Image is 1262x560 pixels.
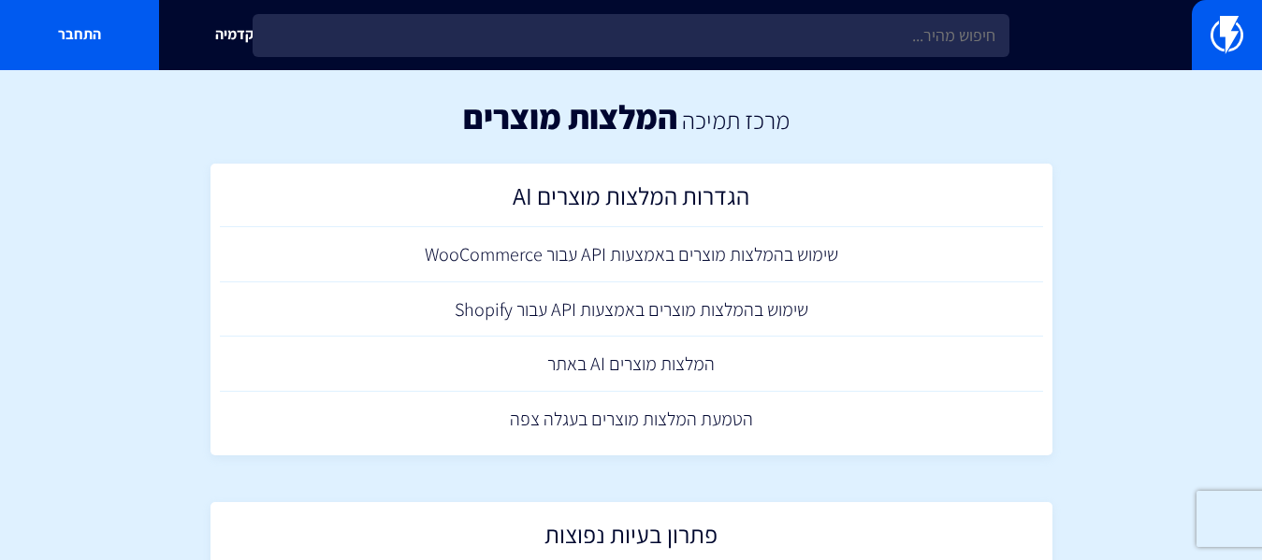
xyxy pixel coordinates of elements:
[220,282,1043,337] a: שימוש בהמלצות מוצרים באמצעות API עבור Shopify
[220,392,1043,447] a: הטמעת המלצות מוצרים בעגלה צפה
[220,173,1043,228] a: הגדרות המלצות מוצרים AI
[682,104,790,136] a: מרכז תמיכה
[229,521,1034,557] h2: פתרון בעיות נפוצות
[463,98,677,136] h1: המלצות מוצרים
[220,227,1043,282] a: שימוש בהמלצות מוצרים באמצעות API עבור WooCommerce
[253,14,1009,57] input: חיפוש מהיר...
[229,182,1034,219] h2: הגדרות המלצות מוצרים AI
[220,337,1043,392] a: המלצות מוצרים AI באתר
